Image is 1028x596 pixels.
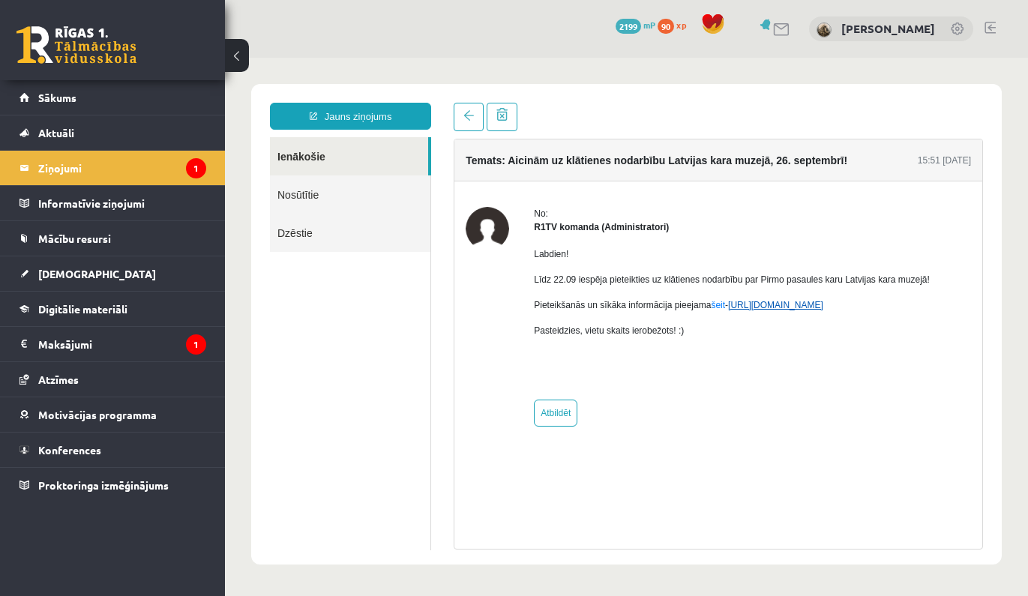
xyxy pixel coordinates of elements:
[241,149,284,193] img: R1TV komanda
[19,115,206,150] a: Aktuāli
[45,156,205,194] a: Dzēstie
[19,221,206,256] a: Mācību resursi
[38,302,127,316] span: Digitālie materiāli
[309,190,705,203] p: Labdien!
[616,19,655,31] a: 2199 mP
[643,19,655,31] span: mP
[309,215,705,229] p: Līdz 22.09 iespēja pieteikties uz klātienes nodarbību par Pirmo pasaules karu Latvijas kara muzejā!
[19,256,206,291] a: [DEMOGRAPHIC_DATA]
[45,79,203,118] a: Ienākošie
[38,443,101,457] span: Konferences
[309,342,352,369] a: Atbildēt
[676,19,686,31] span: xp
[19,186,206,220] a: Informatīvie ziņojumi
[309,241,705,254] p: Pieteikšanās un sīkāka informācija pieejama -
[19,151,206,185] a: Ziņojumi1
[817,22,832,37] img: Linda Burkovska
[38,232,111,245] span: Mācību resursi
[186,334,206,355] i: 1
[45,118,205,156] a: Nosūtītie
[38,408,157,421] span: Motivācijas programma
[19,397,206,432] a: Motivācijas programma
[658,19,674,34] span: 90
[38,151,206,185] legend: Ziņojumi
[241,97,622,109] h4: Temats: Aicinām uz klātienes nodarbību Latvijas kara muzejā, 26. septembrī!
[45,45,206,72] a: Jauns ziņojums
[19,433,206,467] a: Konferences
[38,327,206,361] legend: Maksājumi
[38,478,169,492] span: Proktoringa izmēģinājums
[16,26,136,64] a: Rīgas 1. Tālmācības vidusskola
[309,266,705,280] p: Pasteidzies, vietu skaits ierobežots! :)
[186,158,206,178] i: 1
[309,149,705,163] div: No:
[486,242,500,253] a: šeit
[616,19,641,34] span: 2199
[19,362,206,397] a: Atzīmes
[309,164,444,175] strong: R1TV komanda (Administratori)
[38,91,76,104] span: Sākums
[19,292,206,326] a: Digitālie materiāli
[19,468,206,502] a: Proktoringa izmēģinājums
[19,80,206,115] a: Sākums
[38,126,74,139] span: Aktuāli
[503,242,598,253] a: [URL][DOMAIN_NAME]
[38,267,156,280] span: [DEMOGRAPHIC_DATA]
[19,327,206,361] a: Maksājumi1
[38,373,79,386] span: Atzīmes
[693,96,746,109] div: 15:51 [DATE]
[658,19,694,31] a: 90 xp
[841,21,935,36] a: [PERSON_NAME]
[38,186,206,220] legend: Informatīvie ziņojumi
